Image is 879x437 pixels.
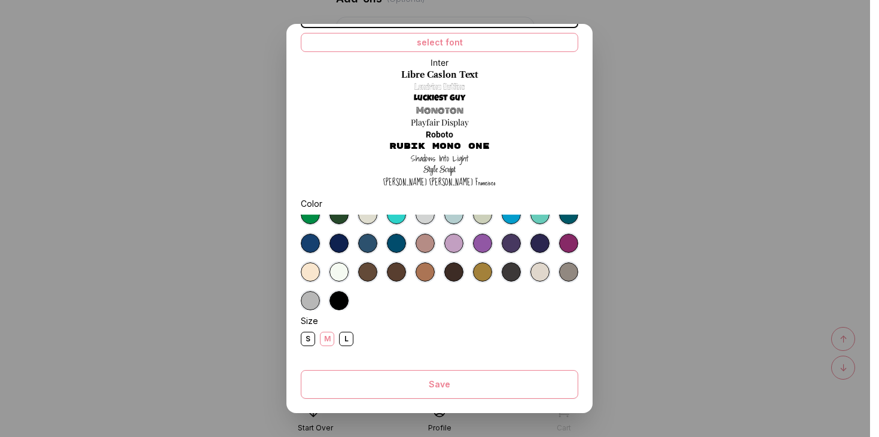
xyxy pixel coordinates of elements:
div: Color [301,198,578,210]
a: Monoton [416,105,463,117]
button: Save [301,370,578,399]
a: Style Script [423,164,456,176]
a: Luckiest Guy [414,93,465,105]
a: Inter [431,57,448,69]
div: Size [301,315,578,327]
div: select font [301,33,578,52]
a: Roboto [426,129,453,140]
div: S [301,332,315,346]
a: [PERSON_NAME] [PERSON_NAME] Francisco [383,176,496,188]
a: Shadows Into Light [411,152,469,164]
a: Londrina Outline [414,81,465,93]
a: Playfair Display [411,117,469,129]
a: Libre Caslon Text [401,69,478,81]
div: M [320,332,334,346]
div: L [339,332,353,346]
a: Rubik Mono One [389,140,490,152]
